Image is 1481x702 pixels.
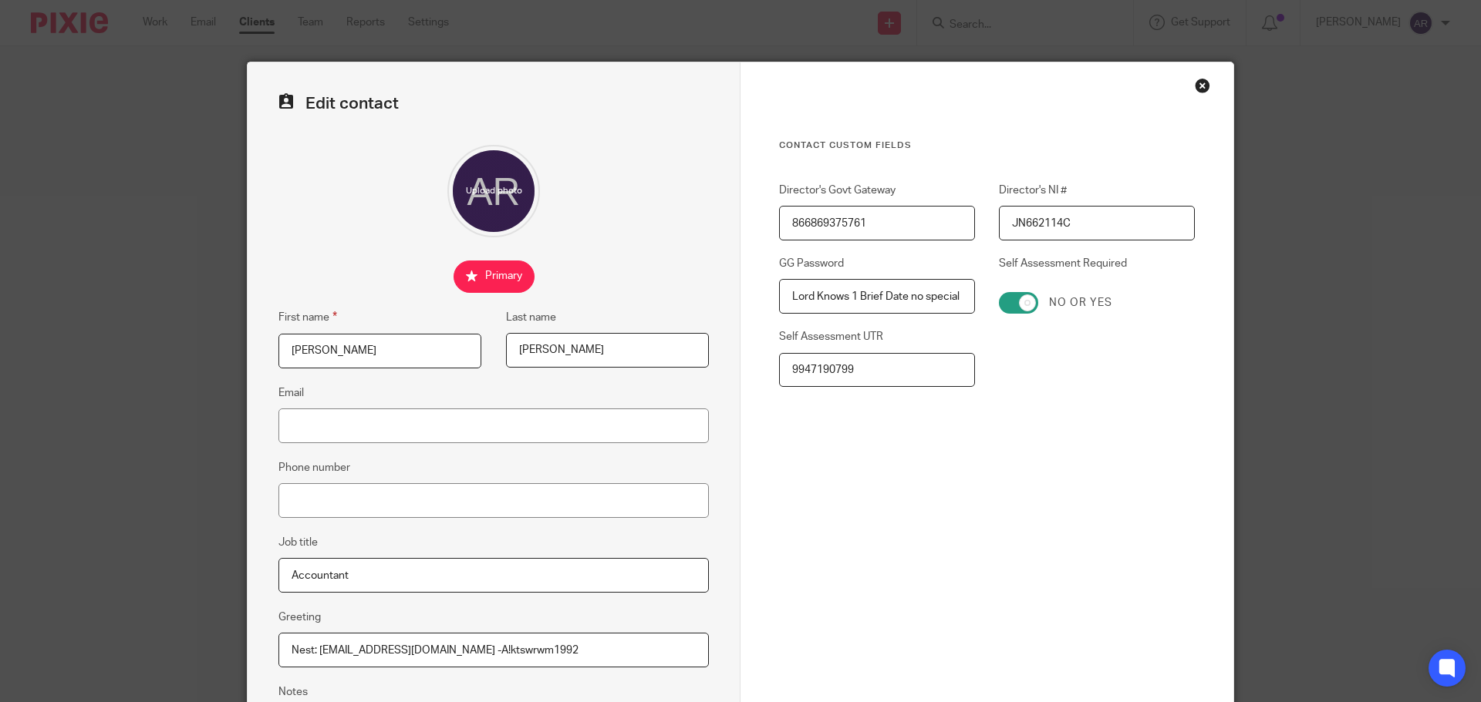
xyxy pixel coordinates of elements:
[278,633,709,667] input: e.g. Dear Mrs. Appleseed or Hi Sam
[278,460,350,475] label: Phone number
[1049,295,1112,311] label: No or yes
[278,535,318,550] label: Job title
[1195,78,1210,93] div: Close this dialog window
[779,183,975,198] label: Director's Govt Gateway
[278,385,304,401] label: Email
[278,93,709,114] h2: Edit contact
[779,329,975,344] label: Self Assessment UTR
[999,183,1195,198] label: Director's NI #
[779,256,975,271] label: GG Password
[779,139,1195,152] h3: Contact Custom fields
[278,610,321,625] label: Greeting
[506,310,556,325] label: Last name
[278,684,308,700] label: Notes
[278,308,337,326] label: First name
[999,256,1195,280] label: Self Assessment Required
